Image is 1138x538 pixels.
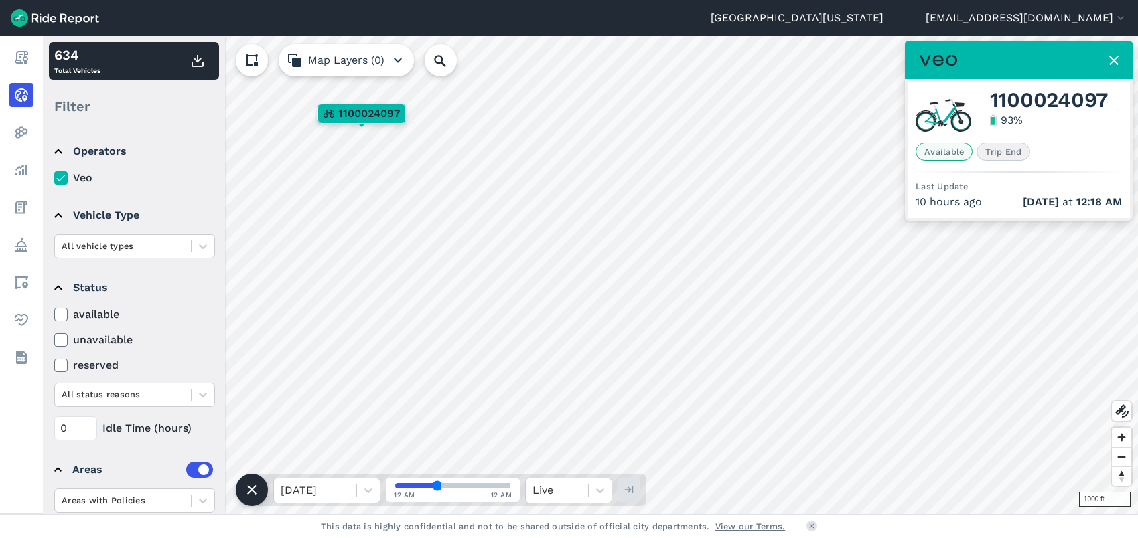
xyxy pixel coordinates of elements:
a: Health [9,308,33,332]
span: Last Update [916,181,968,191]
label: reserved [54,357,215,373]
span: 1100024097 [338,106,400,122]
a: [GEOGRAPHIC_DATA][US_STATE] [711,10,883,26]
a: Areas [9,270,33,294]
summary: Areas [54,451,213,488]
input: Search Location or Vehicles [425,44,478,76]
summary: Vehicle Type [54,197,213,234]
span: 12 AM [491,490,512,500]
img: Veo [920,51,957,70]
a: Datasets [9,345,33,369]
span: Available [916,143,973,161]
img: Veo ebike [916,95,971,132]
span: [DATE] [1023,195,1059,208]
div: 634 [54,45,100,65]
canvas: Map [43,36,1138,514]
summary: Operators [54,132,213,170]
div: 10 hours ago [916,194,1122,210]
div: Areas [72,462,213,478]
span: 12 AM [394,490,415,500]
label: available [54,306,215,323]
a: Fees [9,195,33,219]
button: Reset bearing to north [1112,466,1131,486]
button: [EMAIL_ADDRESS][DOMAIN_NAME] [926,10,1127,26]
div: Total Vehicles [54,45,100,77]
button: Zoom out [1112,447,1131,466]
label: unavailable [54,332,215,348]
label: Veo [54,170,215,186]
button: Map Layers (0) [279,44,414,76]
div: Idle Time (hours) [54,416,215,440]
span: Trip End [977,143,1030,161]
a: Policy [9,233,33,257]
div: 1000 ft [1079,492,1131,507]
span: 1100024097 [990,92,1109,108]
div: Filter [49,86,219,127]
a: Report [9,46,33,70]
span: 12:18 AM [1076,195,1122,208]
a: Analyze [9,158,33,182]
span: at [1023,194,1122,210]
div: 93 % [1001,112,1023,128]
a: Heatmaps [9,120,33,145]
button: Zoom in [1112,428,1131,447]
a: Realtime [9,83,33,107]
a: View our Terms. [715,520,786,533]
summary: Status [54,269,213,306]
img: Ride Report [11,9,99,27]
